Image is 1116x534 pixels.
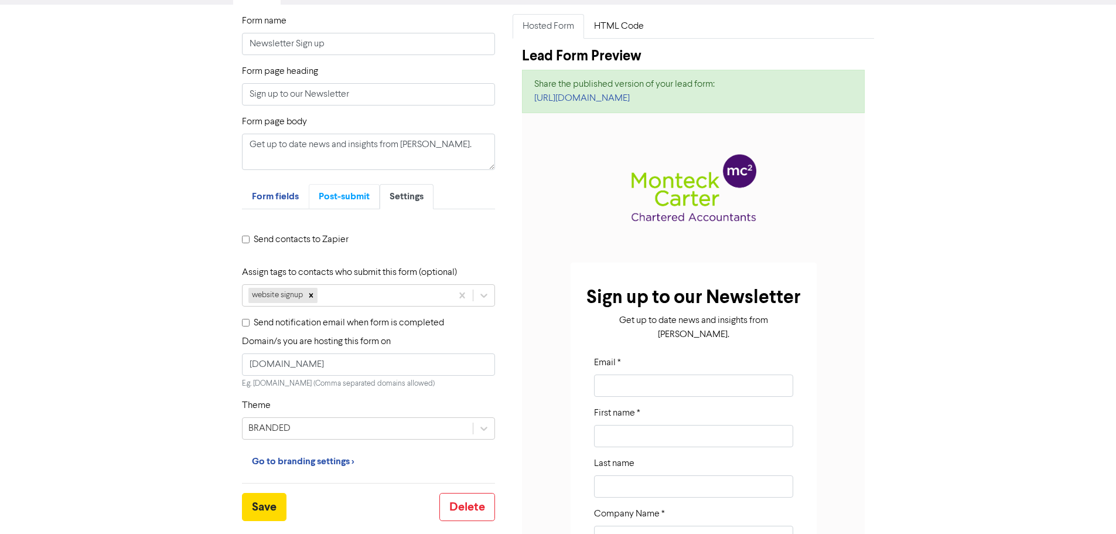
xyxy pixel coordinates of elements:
a: Hosted Form [513,14,584,39]
span: Send contacts to Zapier [254,235,349,244]
label: Theme [242,399,271,413]
a: Settings [380,184,434,209]
div: Get up to date news and insights from [PERSON_NAME]. [589,314,798,356]
label: Assign tags to contacts who submit this form (optional) [242,266,457,280]
label: Last name [594,457,634,471]
a: Form fields [242,184,309,209]
span: Post-submit [319,191,370,202]
label: Form page heading [242,64,318,79]
label: Company Name * [594,507,665,521]
span: Settings [390,191,424,202]
div: website signup [248,288,305,303]
label: Email * [594,356,621,370]
label: Form name [242,14,286,28]
img: Monteck Carter [612,141,776,234]
a: Post-submit [309,184,380,209]
input: Send notification email when form is completed [242,319,250,326]
iframe: Chat Widget [1057,478,1116,534]
div: Share the published version of your lead form: [534,77,852,91]
div: BRANDED [248,421,291,436]
button: Save [242,493,286,521]
a: HTML Code [584,14,654,39]
a: [URL][DOMAIN_NAME] [534,94,630,103]
label: Domain/s you are hosting this form on [242,335,391,349]
button: Delete [439,493,495,521]
small: E.g. [DOMAIN_NAME] (Comma separated domains allowed) [242,378,496,389]
h2: Sign up to our Newsletter [580,286,807,308]
button: Go to branding settings > [242,449,364,474]
span: Send notification email when form is completed [254,318,444,328]
textarea: Get up to date news and insights from [PERSON_NAME]. [242,134,496,170]
input: Send contacts to Zapier [242,236,250,243]
span: Form fields [252,191,299,202]
label: Form page body [242,115,307,129]
label: First name * [594,406,640,420]
h4: Lead Form Preview [522,48,865,65]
